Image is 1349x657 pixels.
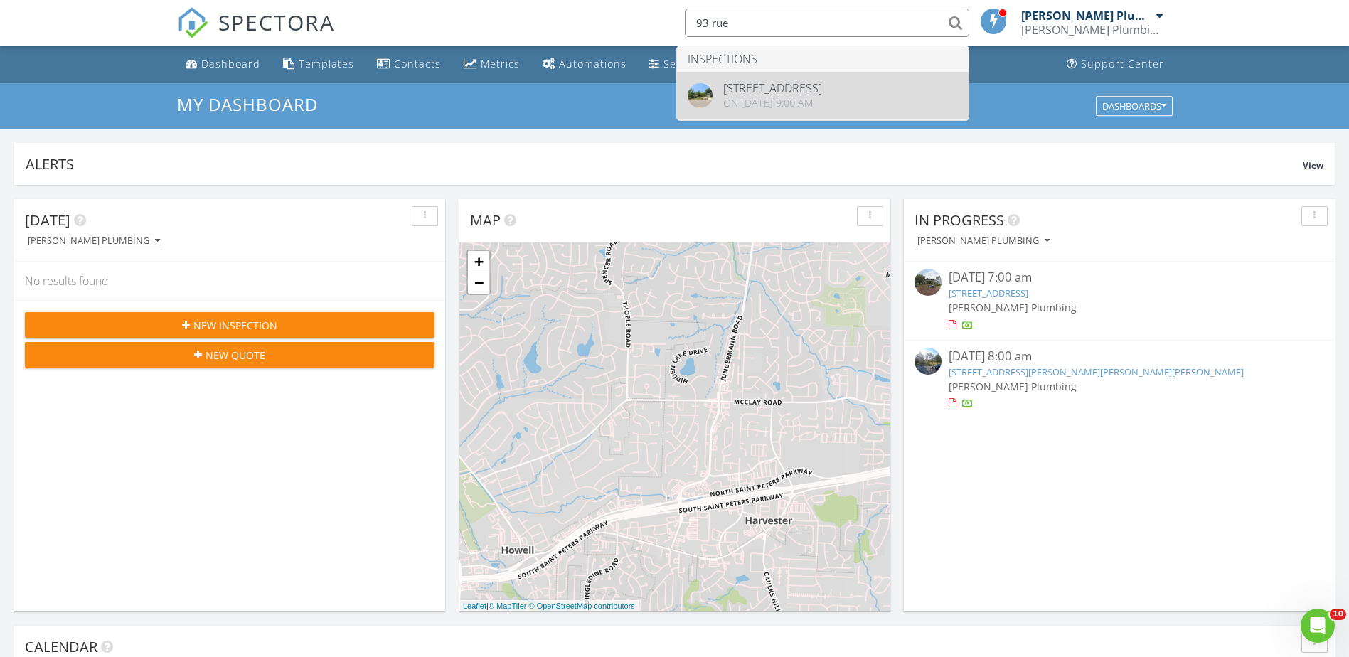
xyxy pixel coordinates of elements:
[28,236,160,246] div: [PERSON_NAME] Plumbing
[25,637,97,656] span: Calendar
[949,380,1077,393] span: [PERSON_NAME] Plumbing
[371,51,447,78] a: Contacts
[1081,57,1164,70] div: Support Center
[277,51,360,78] a: Templates
[25,312,434,338] button: New Inspection
[663,57,706,70] div: Settings
[193,318,277,333] span: New Inspection
[1021,23,1163,37] div: Behrle Plumbing, LLC.
[685,9,969,37] input: Search everything...
[917,236,1050,246] div: [PERSON_NAME] Plumbing
[1301,609,1335,643] iframe: Intercom live chat
[1096,96,1173,116] button: Dashboards
[180,51,266,78] a: Dashboard
[468,272,489,294] a: Zoom out
[299,57,354,70] div: Templates
[218,7,335,37] span: SPECTORA
[201,57,260,70] div: Dashboard
[559,57,626,70] div: Automations
[949,365,1244,378] a: [STREET_ADDRESS][PERSON_NAME][PERSON_NAME][PERSON_NAME]
[1303,159,1323,171] span: View
[177,19,335,49] a: SPECTORA
[644,51,712,78] a: Settings
[915,232,1052,251] button: [PERSON_NAME] Plumbing
[949,301,1077,314] span: [PERSON_NAME] Plumbing
[723,82,822,94] div: [STREET_ADDRESS]
[26,154,1303,173] div: Alerts
[723,97,822,109] div: On [DATE] 9:00 am
[915,269,1324,332] a: [DATE] 7:00 am [STREET_ADDRESS] [PERSON_NAME] Plumbing
[468,251,489,272] a: Zoom in
[949,287,1028,299] a: [STREET_ADDRESS]
[25,342,434,368] button: New Quote
[459,600,639,612] div: |
[14,262,445,300] div: No results found
[25,210,70,230] span: [DATE]
[1330,609,1346,620] span: 10
[177,7,208,38] img: The Best Home Inspection Software - Spectora
[1102,101,1166,111] div: Dashboards
[394,57,441,70] div: Contacts
[677,46,969,72] li: Inspections
[458,51,526,78] a: Metrics
[915,210,1004,230] span: In Progress
[1061,51,1170,78] a: Support Center
[25,232,163,251] button: [PERSON_NAME] Plumbing
[529,602,635,610] a: © OpenStreetMap contributors
[489,602,527,610] a: © MapTiler
[206,348,265,363] span: New Quote
[537,51,632,78] a: Automations (Basic)
[1021,9,1153,23] div: [PERSON_NAME] Plumbing
[481,57,520,70] div: Metrics
[470,210,501,230] span: Map
[463,602,486,610] a: Leaflet
[915,269,942,296] img: streetview
[915,348,1324,411] a: [DATE] 8:00 am [STREET_ADDRESS][PERSON_NAME][PERSON_NAME][PERSON_NAME] [PERSON_NAME] Plumbing
[177,92,318,116] span: My Dashboard
[949,348,1290,365] div: [DATE] 8:00 am
[688,83,713,108] img: streetview
[949,269,1290,287] div: [DATE] 7:00 am
[915,348,942,375] img: streetview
